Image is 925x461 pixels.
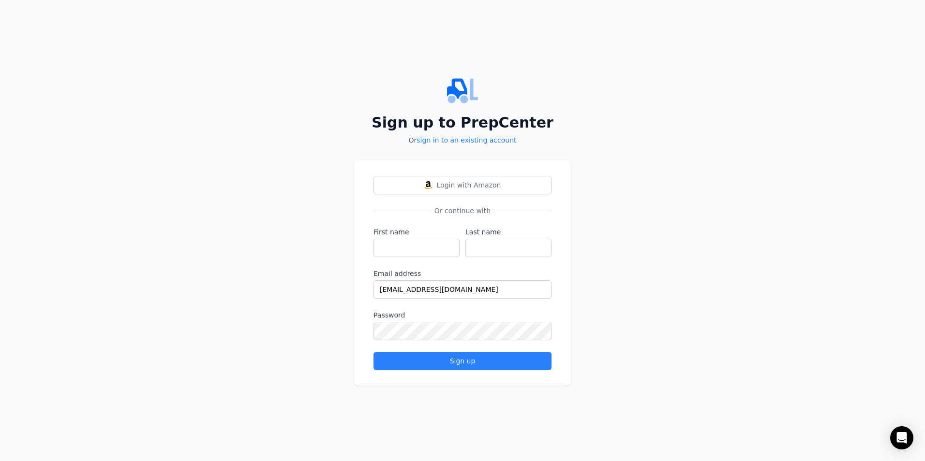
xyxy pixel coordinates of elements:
[354,75,571,106] img: PrepCenter
[354,135,571,145] p: Or
[373,352,552,370] button: Sign up
[373,176,552,194] button: Login with AmazonLogin with Amazon
[890,426,913,449] div: Open Intercom Messenger
[417,136,516,144] a: sign in to an existing account
[465,227,552,237] label: Last name
[373,310,552,320] label: Password
[431,206,494,216] span: Or continue with
[382,356,543,366] div: Sign up
[373,269,552,278] label: Email address
[354,114,571,131] h2: Sign up to PrepCenter
[437,180,501,190] span: Login with Amazon
[373,227,460,237] label: First name
[424,181,432,189] img: Login with Amazon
